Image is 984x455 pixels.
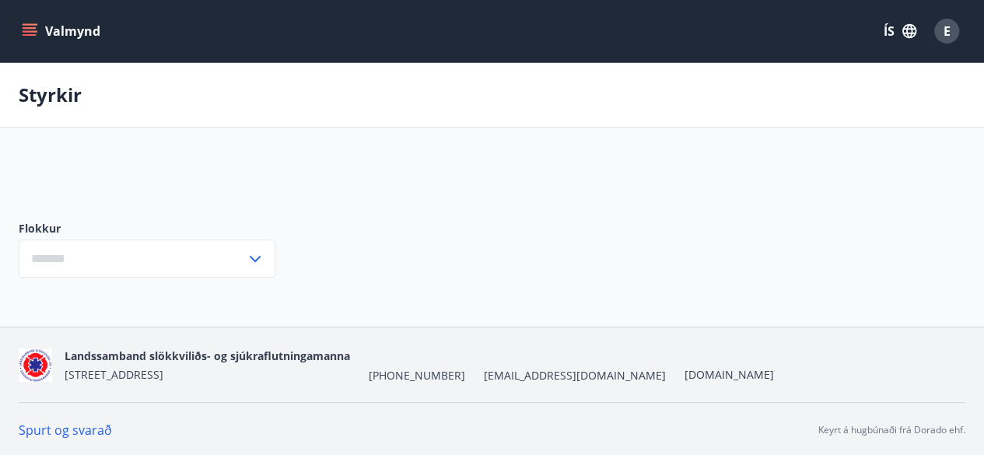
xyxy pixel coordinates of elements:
[484,368,666,383] span: [EMAIL_ADDRESS][DOMAIN_NAME]
[685,367,774,382] a: [DOMAIN_NAME]
[19,422,112,439] a: Spurt og svarað
[65,367,163,382] span: [STREET_ADDRESS]
[19,17,107,45] button: menu
[19,82,82,108] p: Styrkir
[65,348,350,363] span: Landssamband slökkviliðs- og sjúkraflutningamanna
[944,23,951,40] span: E
[19,221,275,236] label: Flokkur
[19,348,52,382] img: 5co5o51sp293wvT0tSE6jRQ7d6JbxoluH3ek357x.png
[875,17,925,45] button: ÍS
[818,423,965,437] p: Keyrt á hugbúnaði frá Dorado ehf.
[928,12,965,50] button: E
[369,368,465,383] span: [PHONE_NUMBER]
